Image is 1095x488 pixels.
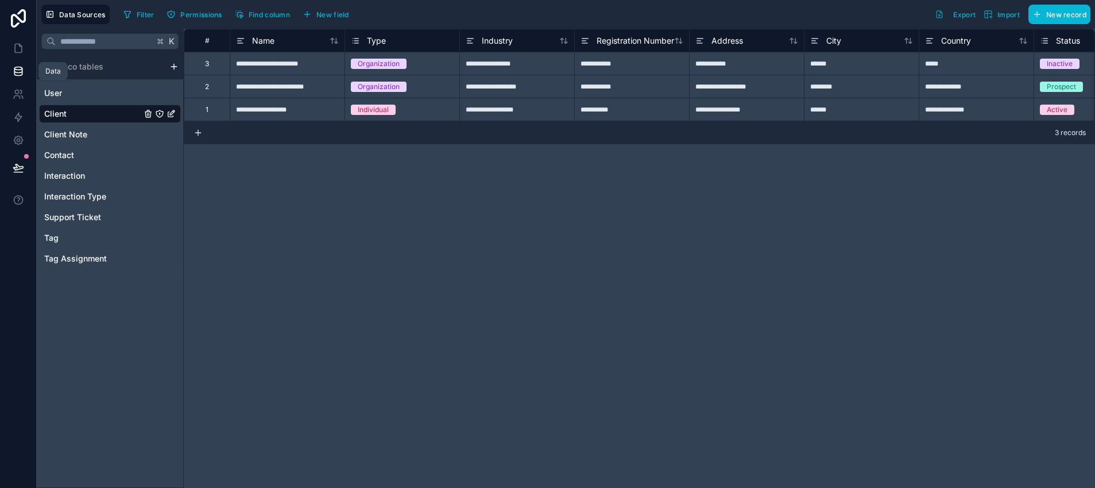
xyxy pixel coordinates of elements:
[1046,10,1086,19] span: New record
[953,10,976,19] span: Export
[162,6,230,23] a: Permissions
[997,10,1020,19] span: Import
[252,35,274,47] span: Name
[249,10,290,19] span: Find column
[1047,59,1073,69] div: Inactive
[168,37,176,45] span: K
[205,82,209,91] div: 2
[206,105,208,114] div: 1
[137,10,154,19] span: Filter
[205,59,209,68] div: 3
[45,67,61,76] div: Data
[597,35,674,47] span: Registration Number
[316,10,349,19] span: New field
[1056,35,1080,47] span: Status
[358,59,400,69] div: Organization
[826,35,841,47] span: City
[1047,82,1076,92] div: Prospect
[1055,128,1086,137] span: 3 records
[59,10,106,19] span: Data Sources
[941,35,971,47] span: Country
[193,36,221,45] div: #
[711,35,743,47] span: Address
[1047,105,1067,115] div: Active
[231,6,294,23] button: Find column
[482,35,513,47] span: Industry
[299,6,353,23] button: New field
[180,10,222,19] span: Permissions
[358,105,389,115] div: Individual
[367,35,386,47] span: Type
[162,6,226,23] button: Permissions
[119,6,158,23] button: Filter
[1028,5,1090,24] button: New record
[1024,5,1090,24] a: New record
[358,82,400,92] div: Organization
[41,5,110,24] button: Data Sources
[931,5,980,24] button: Export
[980,5,1024,24] button: Import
